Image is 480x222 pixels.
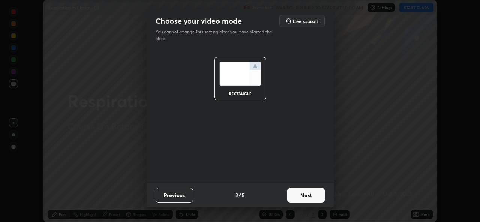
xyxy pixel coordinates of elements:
[225,92,255,95] div: rectangle
[156,188,193,203] button: Previous
[235,191,238,199] h4: 2
[156,29,277,42] p: You cannot change this setting after you have started the class
[242,191,245,199] h4: 5
[156,16,242,26] h2: Choose your video mode
[239,191,241,199] h4: /
[293,19,318,23] h5: Live support
[219,62,261,86] img: normalScreenIcon.ae25ed63.svg
[287,188,325,203] button: Next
